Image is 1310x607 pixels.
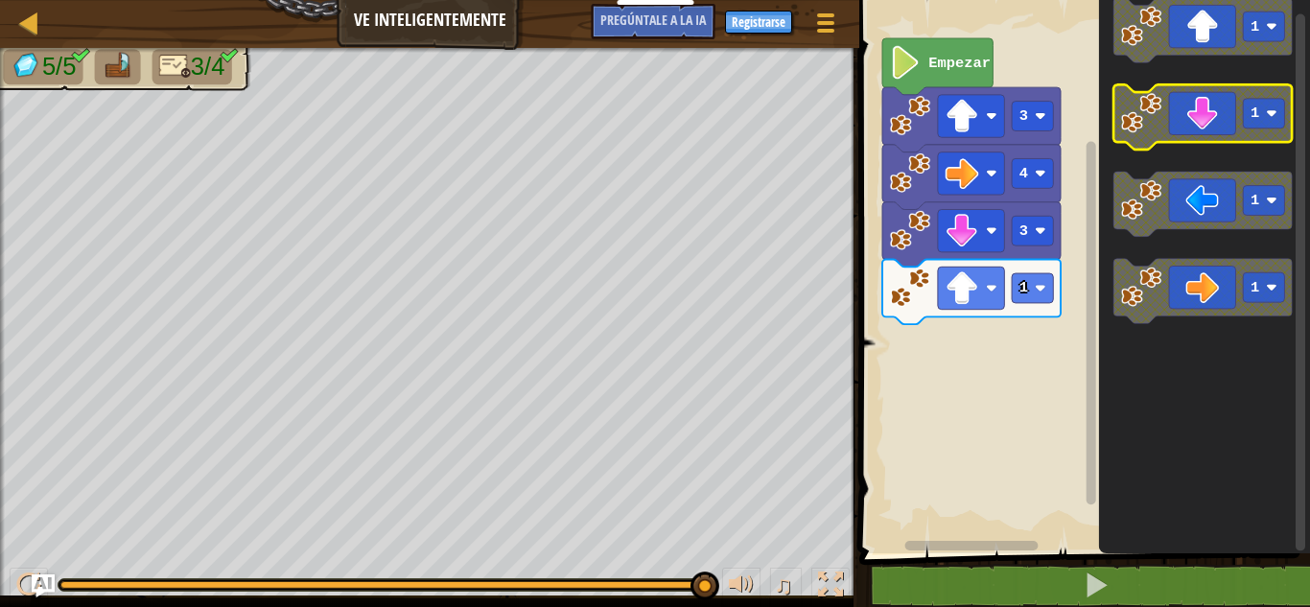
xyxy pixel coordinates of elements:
[1251,18,1259,35] text: 1
[591,4,715,39] button: Pregúntale a la IA
[1251,279,1259,296] text: 1
[3,49,82,84] li: Recoge las gemas.
[1019,165,1028,182] text: 4
[42,53,77,81] font: 5/5
[774,571,793,599] font: ♫
[770,568,803,607] button: ♫
[1251,192,1259,209] text: 1
[32,574,55,597] button: Pregúntale a la IA
[732,13,785,31] font: Registrarse
[191,53,225,81] font: 3/4
[1019,222,1028,240] text: 3
[1019,107,1028,125] text: 3
[811,568,850,607] button: Cambia a pantalla completa.
[152,49,231,84] li: Solo 4 líneas de código
[10,568,48,607] button: Ctrl + P: Play
[600,11,706,29] font: Pregúntale a la IA
[1251,105,1259,122] text: 1
[802,4,850,49] button: Mostrar menú de juego
[95,49,141,84] li: Ve a la balsa.
[722,568,760,607] button: Ajustar el volumen
[1019,279,1028,296] text: 1
[929,55,992,72] text: Empezar
[725,11,792,34] button: Registrarse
